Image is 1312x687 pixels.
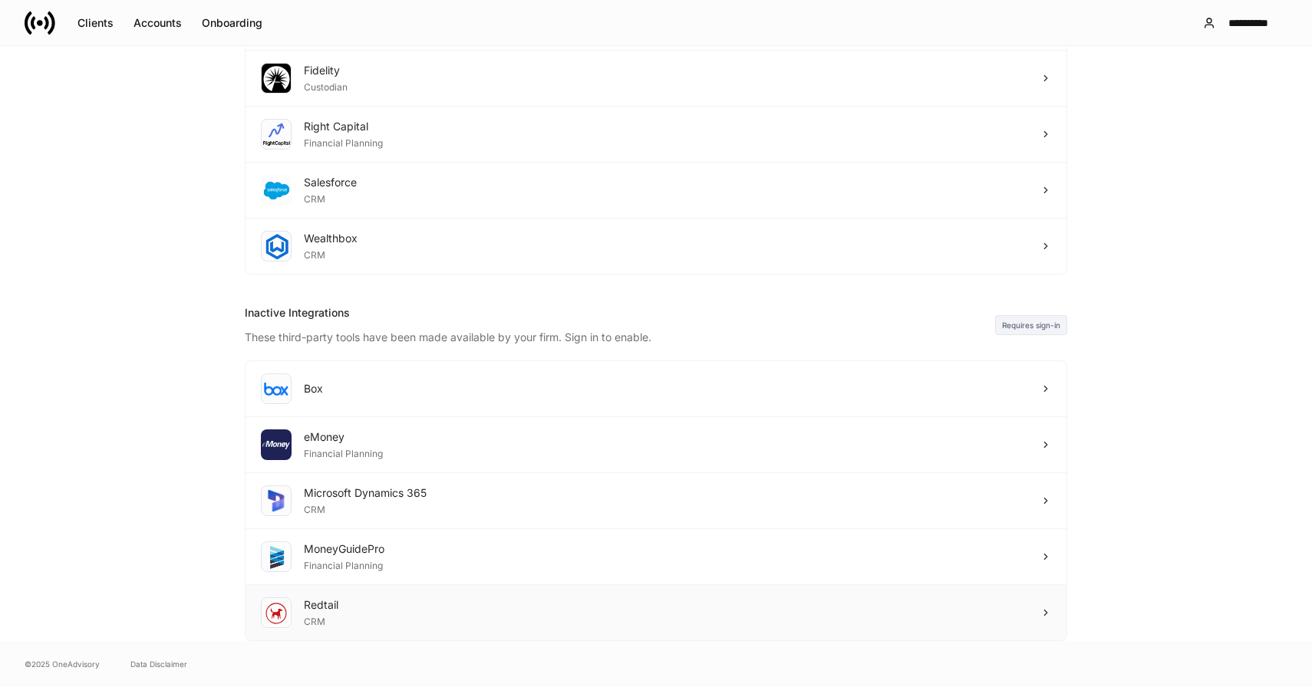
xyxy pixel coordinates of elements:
[304,63,348,78] div: Fidelity
[304,485,427,501] div: Microsoft Dynamics 365
[25,658,100,670] span: © 2025 OneAdvisory
[304,190,357,205] div: CRM
[304,541,384,557] div: MoneyGuidePro
[304,78,348,94] div: Custodian
[68,11,124,35] button: Clients
[304,429,383,445] div: eMoney
[304,597,338,613] div: Redtail
[77,15,114,31] div: Clients
[304,134,383,150] div: Financial Planning
[245,305,995,320] div: Inactive Integrations
[304,381,323,396] div: Box
[304,246,358,261] div: CRM
[304,557,384,572] div: Financial Planning
[192,11,272,35] button: Onboarding
[134,15,182,31] div: Accounts
[304,501,427,516] div: CRM
[124,11,192,35] button: Accounts
[264,488,288,513] img: sIOyOZvWb5kUEAwh5D03bPzsWHrUXBSdsWHDhg8Ma8+nBQBvlija69eFAv+snJUCyn8AqO+ElBnIpgMAAAAASUVORK5CYII=
[304,119,383,134] div: Right Capital
[995,315,1067,335] div: Requires sign-in
[304,445,383,460] div: Financial Planning
[304,613,338,628] div: CRM
[202,15,262,31] div: Onboarding
[304,175,357,190] div: Salesforce
[264,382,288,396] img: oYqM9ojoZLfzCHUefNbBcWHcyDPbQKagtYciMC8pFl3iZXy3dU33Uwy+706y+0q2uJ1ghNQf2OIHrSh50tUd9HaB5oMc62p0G...
[130,658,187,670] a: Data Disclaimer
[245,320,995,345] div: These third-party tools have been made available by your firm. Sign in to enable.
[304,231,358,246] div: Wealthbox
